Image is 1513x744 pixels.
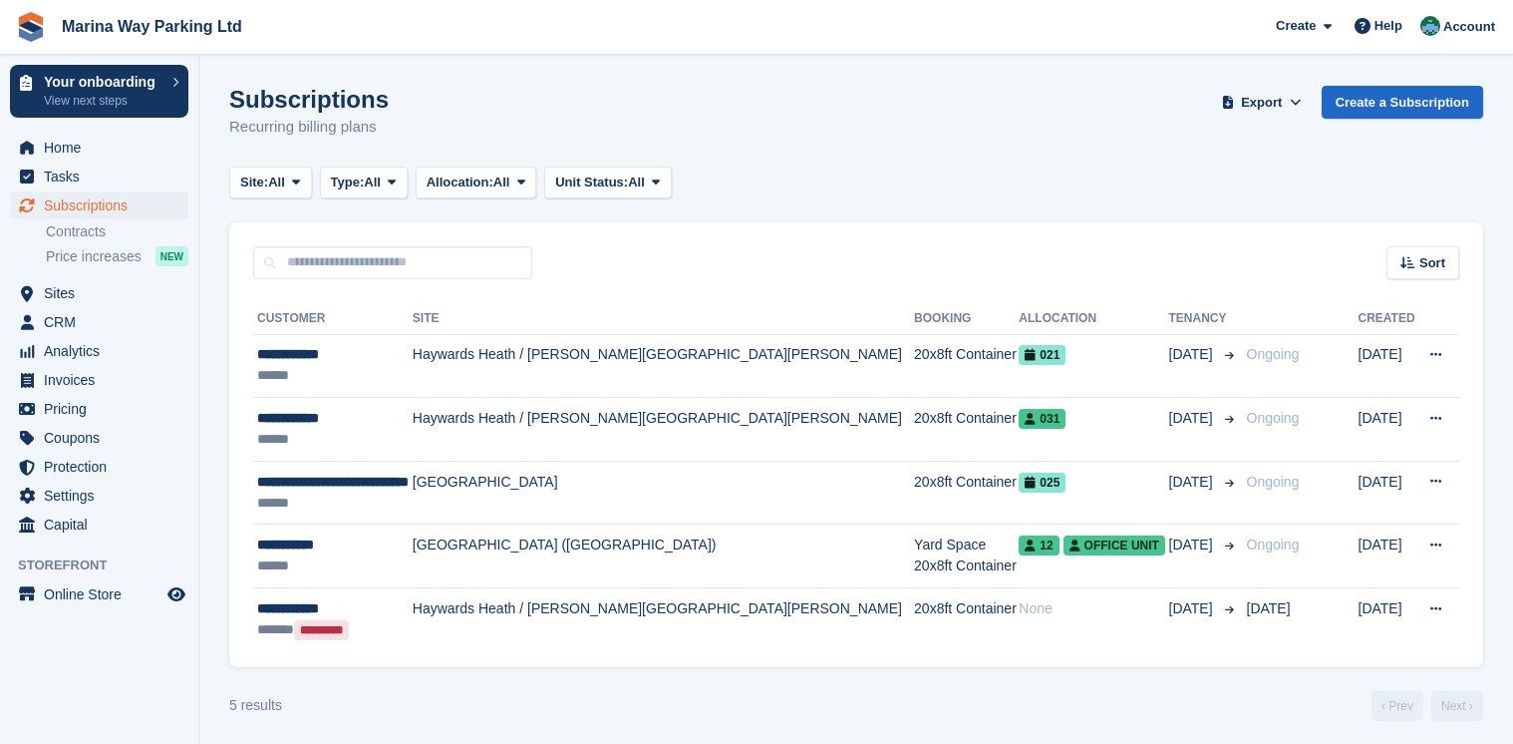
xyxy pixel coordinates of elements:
a: menu [10,279,188,307]
div: None [1019,598,1168,619]
span: Settings [44,482,163,510]
td: [GEOGRAPHIC_DATA] ([GEOGRAPHIC_DATA]) [413,525,914,588]
span: [DATE] [1169,408,1217,429]
button: Type: All [320,167,408,199]
a: menu [10,453,188,481]
a: Preview store [164,582,188,606]
span: Create [1276,16,1316,36]
button: Site: All [229,167,312,199]
span: Sort [1419,253,1445,273]
span: Invoices [44,366,163,394]
span: Help [1374,16,1402,36]
span: [DATE] [1169,472,1217,493]
img: stora-icon-8386f47178a22dfd0bd8f6a31ec36ba5ce8667c1dd55bd0f319d3a0aa187defe.svg [16,12,46,42]
a: Previous [1371,691,1423,721]
a: menu [10,191,188,219]
th: Customer [253,303,413,335]
a: Marina Way Parking Ltd [54,10,250,43]
span: Type: [331,173,365,192]
span: Account [1443,17,1495,37]
span: Allocation: [427,173,493,192]
span: Unit Status: [555,173,628,192]
td: [DATE] [1359,398,1417,462]
th: Booking [914,303,1019,335]
span: Ongoing [1247,474,1300,490]
span: [DATE] [1247,600,1291,616]
td: 20x8ft Container [914,398,1019,462]
span: 025 [1019,473,1065,493]
th: Allocation [1019,303,1168,335]
span: Site: [240,173,268,192]
span: 031 [1019,409,1065,429]
a: Price increases NEW [46,245,188,267]
td: [GEOGRAPHIC_DATA] [413,461,914,525]
span: [DATE] [1169,535,1217,556]
img: Paul Lewis [1420,16,1440,36]
th: Created [1359,303,1417,335]
a: menu [10,366,188,394]
td: 20x8ft Container [914,588,1019,651]
a: menu [10,580,188,608]
span: Sites [44,279,163,307]
td: Yard Space 20x8ft Container [914,525,1019,588]
td: [DATE] [1359,334,1417,398]
span: Ongoing [1247,410,1300,426]
td: [DATE] [1359,588,1417,651]
td: [DATE] [1359,525,1417,588]
a: Your onboarding View next steps [10,65,188,118]
span: Analytics [44,337,163,365]
span: Online Store [44,580,163,608]
td: 20x8ft Container [914,334,1019,398]
span: [DATE] [1169,344,1217,365]
td: 20x8ft Container [914,461,1019,525]
span: OFFICE UNIT [1063,536,1165,556]
span: Pricing [44,395,163,423]
td: [DATE] [1359,461,1417,525]
a: menu [10,424,188,452]
td: Haywards Heath / [PERSON_NAME][GEOGRAPHIC_DATA][PERSON_NAME] [413,398,914,462]
div: NEW [155,246,188,266]
span: Ongoing [1247,537,1300,553]
a: menu [10,482,188,510]
td: Haywards Heath / [PERSON_NAME][GEOGRAPHIC_DATA][PERSON_NAME] [413,588,914,651]
a: Contracts [46,222,188,241]
span: Price increases [46,247,142,266]
a: Create a Subscription [1322,86,1483,119]
span: 021 [1019,345,1065,365]
span: All [364,173,381,192]
a: menu [10,308,188,336]
a: Next [1431,691,1483,721]
a: menu [10,511,188,539]
nav: Page [1367,691,1487,721]
span: Capital [44,511,163,539]
span: Subscriptions [44,191,163,219]
a: menu [10,163,188,190]
p: Recurring billing plans [229,116,389,139]
button: Allocation: All [416,167,537,199]
span: All [628,173,645,192]
span: [DATE] [1169,598,1217,619]
span: Coupons [44,424,163,452]
th: Site [413,303,914,335]
button: Export [1218,86,1306,119]
span: Ongoing [1247,346,1300,362]
span: Tasks [44,163,163,190]
p: View next steps [44,92,162,110]
span: 12 [1019,536,1059,556]
span: All [268,173,285,192]
p: Your onboarding [44,75,162,89]
span: Storefront [18,556,198,575]
span: All [493,173,510,192]
span: Protection [44,453,163,481]
div: 5 results [229,695,282,716]
button: Unit Status: All [544,167,671,199]
span: Home [44,134,163,162]
h1: Subscriptions [229,86,389,113]
a: menu [10,395,188,423]
a: menu [10,337,188,365]
th: Tenancy [1169,303,1239,335]
span: Export [1241,93,1282,113]
a: menu [10,134,188,162]
span: CRM [44,308,163,336]
td: Haywards Heath / [PERSON_NAME][GEOGRAPHIC_DATA][PERSON_NAME] [413,334,914,398]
